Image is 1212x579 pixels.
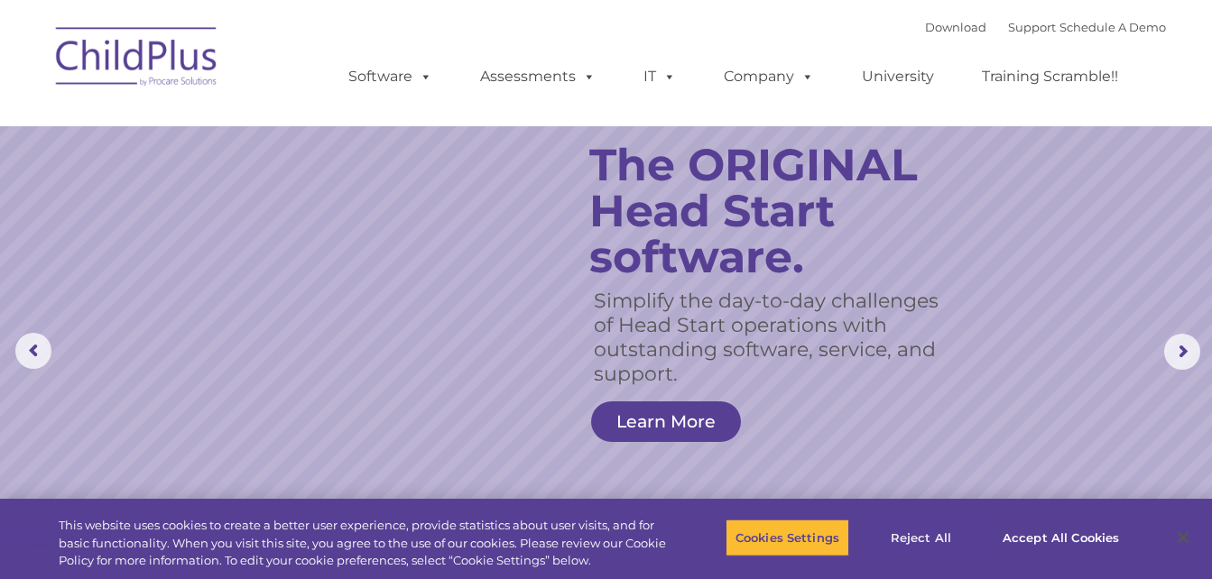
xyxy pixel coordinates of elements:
[964,59,1136,95] a: Training Scramble!!
[706,59,832,95] a: Company
[1163,518,1203,557] button: Close
[251,119,306,133] span: Last name
[589,142,967,280] rs-layer: The ORIGINAL Head Start software.
[844,59,952,95] a: University
[625,59,694,95] a: IT
[925,20,1166,34] font: |
[1059,20,1166,34] a: Schedule A Demo
[462,59,614,95] a: Assessments
[594,289,948,386] rs-layer: Simplify the day-to-day challenges of Head Start operations with outstanding software, service, a...
[251,193,328,207] span: Phone number
[591,401,741,442] a: Learn More
[1008,20,1056,34] a: Support
[59,517,667,570] div: This website uses cookies to create a better user experience, provide statistics about user visit...
[330,59,450,95] a: Software
[47,14,227,105] img: ChildPlus by Procare Solutions
[726,519,849,556] button: Cookies Settings
[865,519,977,556] button: Reject All
[993,519,1129,556] button: Accept All Cookies
[925,20,986,34] a: Download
